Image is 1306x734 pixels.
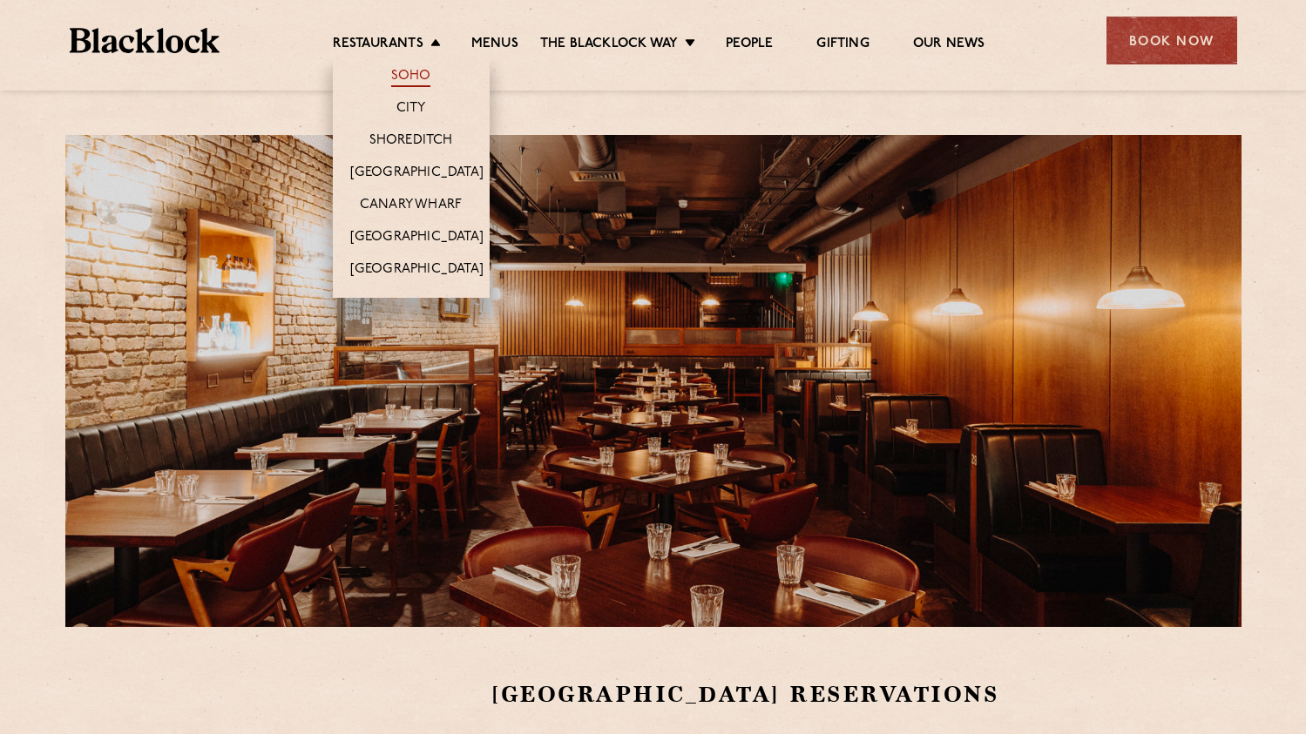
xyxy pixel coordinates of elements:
a: [GEOGRAPHIC_DATA] [350,229,484,248]
a: [GEOGRAPHIC_DATA] [350,261,484,280]
a: [GEOGRAPHIC_DATA] [350,165,484,184]
h2: [GEOGRAPHIC_DATA] Reservations [492,679,1161,710]
a: Our News [913,36,985,55]
a: Restaurants [333,36,423,55]
a: People [726,36,773,55]
a: Shoreditch [369,132,453,152]
a: Menus [471,36,518,55]
img: BL_Textured_Logo-footer-cropped.svg [70,28,220,53]
a: The Blacklock Way [540,36,678,55]
a: Soho [391,68,431,87]
a: Gifting [816,36,869,55]
a: Canary Wharf [360,197,462,216]
div: Book Now [1106,17,1237,64]
a: City [396,100,426,119]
